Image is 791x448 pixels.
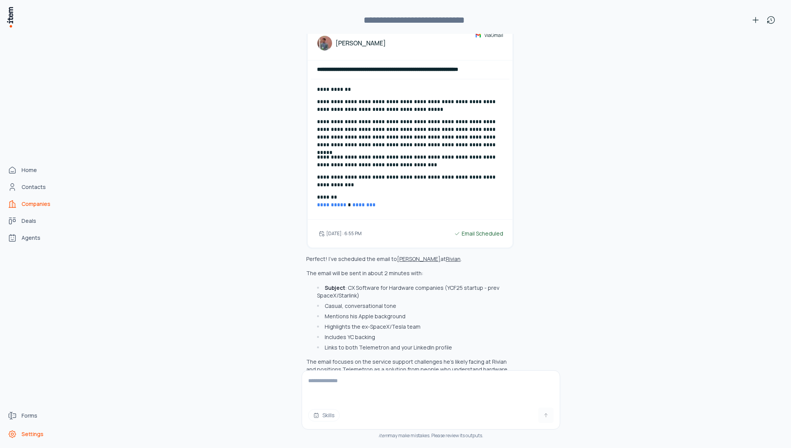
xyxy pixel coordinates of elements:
a: Agents [5,230,63,246]
li: Includes YC backing [315,333,514,341]
strong: Subject [325,284,345,291]
i: item [379,432,388,439]
button: Skills [308,409,340,421]
a: Contacts [5,179,63,195]
span: Home [22,166,37,174]
li: : CX Software for Hardware companies (YCF25 startup - prev SpaceX/Starlink) [315,284,514,299]
li: Casual, conversational tone [315,302,514,310]
button: [PERSON_NAME] [397,255,441,263]
span: Agents [22,234,40,242]
a: Companies [5,196,63,212]
img: Item Brain Logo [6,6,14,28]
img: gmail [475,32,481,38]
a: Forms [5,408,63,423]
button: New conversation [748,12,763,28]
h4: [PERSON_NAME] [335,38,386,48]
li: Highlights the ex-SpaceX/Tesla team [315,323,514,331]
span: Forms [22,412,37,420]
span: Skills [322,411,335,419]
span: Deals [22,217,36,225]
div: may make mistakes. Please review its outputs. [302,433,560,439]
p: The email focuses on the service support challenges he's likely facing at Rivian and positions Te... [306,358,514,381]
p: Perfect! I've scheduled the email to at . [306,255,462,262]
span: Contacts [22,183,46,191]
a: Home [5,162,63,178]
li: Mentions his Apple background [315,313,514,320]
img: Charles Zhao [317,35,332,51]
a: deals [5,213,63,229]
span: Via Gmail [484,32,503,38]
span: Companies [22,200,50,208]
p: The email will be sent in about 2 minutes with: [306,269,514,277]
a: Settings [5,426,63,442]
button: Rivian [446,255,461,263]
li: Links to both Telemetron and your LinkedIn profile [315,344,514,351]
span: Email Scheduled [462,229,503,238]
button: View history [763,12,779,28]
span: Settings [22,430,43,438]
